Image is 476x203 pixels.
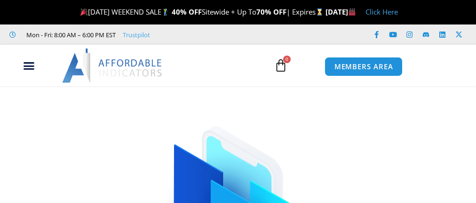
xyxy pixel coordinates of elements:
[78,7,325,16] span: [DATE] WEEKEND SALE Sitewide + Up To | Expires
[80,8,87,16] img: 🎉
[24,29,116,41] span: Mon - Fri: 8:00 AM – 6:00 PM EST
[123,29,150,41] a: Trustpilot
[334,63,393,70] span: MEMBERS AREA
[325,7,356,16] strong: [DATE]
[316,8,323,16] img: ⌛
[349,8,356,16] img: 🏭
[283,56,291,63] span: 0
[365,7,398,16] a: Click Here
[256,7,286,16] strong: 70% OFF
[260,52,301,79] a: 0
[5,57,52,75] div: Menu Toggle
[162,8,169,16] img: 🏌️‍♂️
[62,49,163,82] img: LogoAI | Affordable Indicators – NinjaTrader
[325,57,403,76] a: MEMBERS AREA
[172,7,202,16] strong: 40% OFF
